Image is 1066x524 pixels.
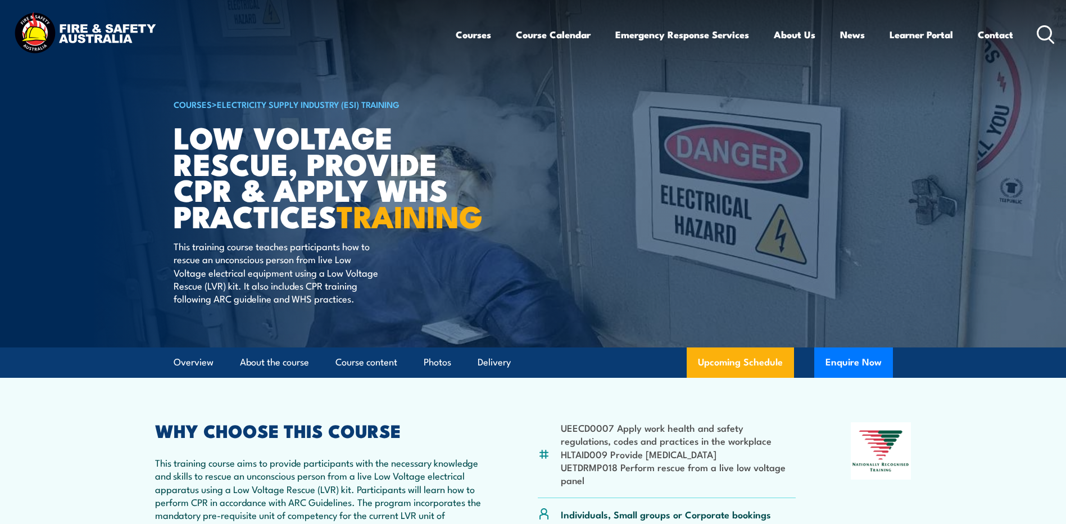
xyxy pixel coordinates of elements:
a: Courses [456,20,491,49]
a: Course Calendar [516,20,591,49]
a: Learner Portal [890,20,953,49]
p: Individuals, Small groups or Corporate bookings [561,508,771,521]
h1: Low Voltage Rescue, Provide CPR & Apply WHS Practices [174,124,451,229]
li: HLTAID009 Provide [MEDICAL_DATA] [561,448,796,460]
a: About Us [774,20,815,49]
li: UEECD0007 Apply work health and safety regulations, codes and practices in the workplace [561,421,796,448]
a: News [840,20,865,49]
button: Enquire Now [814,347,893,378]
h6: > [174,97,451,111]
a: Contact [978,20,1013,49]
p: This training course teaches participants how to rescue an unconscious person from live Low Volta... [174,240,379,305]
a: About the course [240,347,309,377]
a: Course content [335,347,397,377]
a: Photos [424,347,451,377]
a: Overview [174,347,214,377]
a: COURSES [174,98,212,110]
li: UETDRMP018 Perform rescue from a live low voltage panel [561,460,796,487]
img: Nationally Recognised Training logo. [851,422,911,480]
a: Electricity Supply Industry (ESI) Training [217,98,400,110]
a: Upcoming Schedule [687,347,794,378]
h2: WHY CHOOSE THIS COURSE [155,422,483,438]
strong: TRAINING [337,192,483,238]
a: Delivery [478,347,511,377]
a: Emergency Response Services [615,20,749,49]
